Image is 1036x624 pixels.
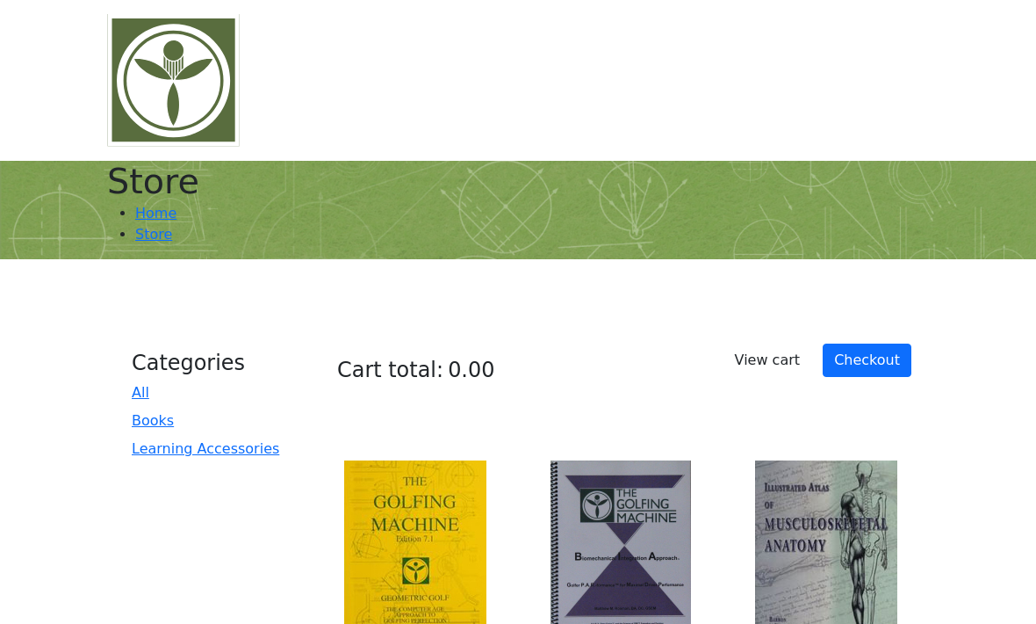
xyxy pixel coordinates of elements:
[107,11,465,149] img: The Golfing Machine
[448,358,494,382] span: 0.00
[879,88,924,123] a: Blog
[132,412,174,429] a: Books
[562,88,679,123] a: Professionals
[132,384,149,401] a: All
[135,205,176,221] a: Home
[486,86,555,124] span: Find an Instructor
[924,88,985,123] a: Videos
[823,344,911,377] a: Checkout
[973,37,1029,54] span: AI Login
[966,28,1036,63] a: AI Login
[479,77,562,134] a: Find an Instructor
[886,97,917,113] span: Blog
[799,88,865,123] a: About
[985,88,1036,123] a: Store
[135,226,172,243] a: Store
[992,97,1029,113] span: Store
[932,97,978,113] span: Videos
[692,88,785,123] a: Amateurs
[337,358,443,382] p: Cart total:
[132,440,279,457] a: Learning Accessories
[107,161,929,203] h1: Store
[132,351,288,376] h4: Categories
[723,344,812,377] a: View cart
